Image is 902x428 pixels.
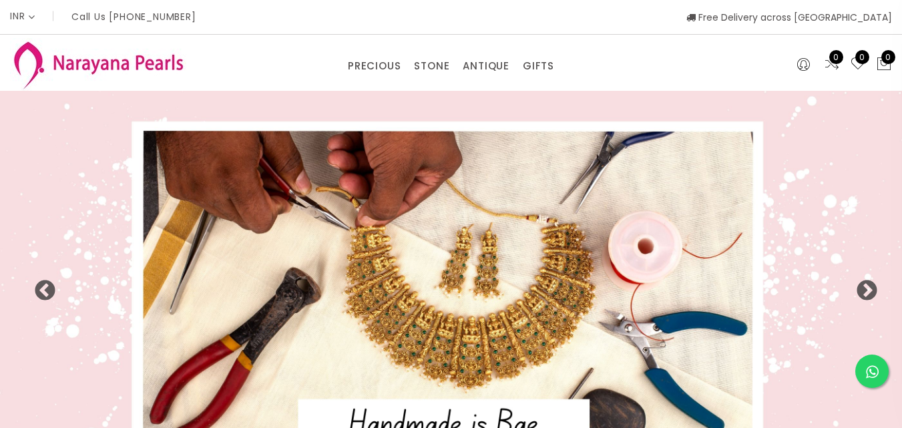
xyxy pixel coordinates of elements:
a: STONE [414,56,449,76]
span: 0 [855,50,869,64]
p: Call Us [PHONE_NUMBER] [71,12,196,21]
a: GIFTS [523,56,554,76]
a: PRECIOUS [348,56,401,76]
span: Free Delivery across [GEOGRAPHIC_DATA] [686,11,892,24]
span: 0 [829,50,843,64]
button: Next [855,280,869,293]
a: 0 [824,56,840,73]
a: ANTIQUE [463,56,509,76]
button: Previous [33,280,47,293]
span: 0 [881,50,895,64]
button: 0 [876,56,892,73]
a: 0 [850,56,866,73]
